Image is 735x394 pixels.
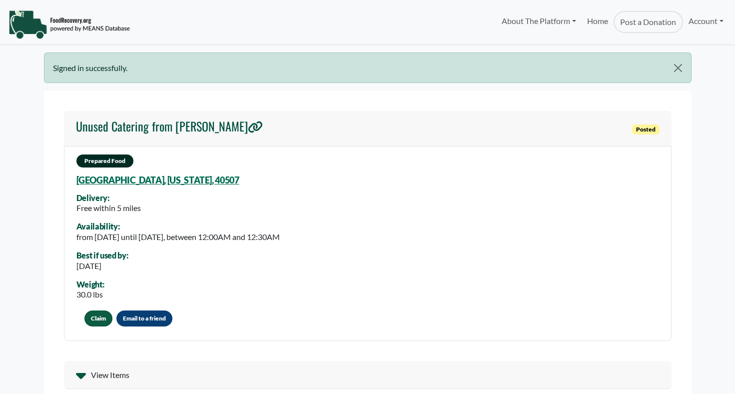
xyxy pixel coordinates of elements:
[76,174,239,185] a: [GEOGRAPHIC_DATA], [US_STATE], 40507
[683,11,729,31] a: Account
[496,11,581,31] a: About The Platform
[76,288,104,300] div: 30.0 lbs
[76,260,128,272] div: [DATE]
[614,11,683,33] a: Post a Donation
[76,154,133,167] span: Prepared Food
[76,202,141,214] div: Free within 5 miles
[8,9,130,39] img: NavigationLogo_FoodRecovery-91c16205cd0af1ed486a0f1a7774a6544ea792ac00100771e7dd3ec7c0e58e41.png
[76,280,104,289] div: Weight:
[76,222,280,231] div: Availability:
[76,119,263,133] h4: Unused Catering from [PERSON_NAME]
[665,53,691,83] button: Close
[76,193,141,202] div: Delivery:
[76,119,263,138] a: Unused Catering from [PERSON_NAME]
[91,369,129,381] span: View Items
[582,11,614,33] a: Home
[76,231,280,243] div: from [DATE] until [DATE], between 12:00AM and 12:30AM
[632,124,660,134] span: Posted
[116,310,172,326] button: Email to a friend
[84,310,112,326] button: Claim
[44,52,692,83] div: Signed in successfully.
[76,251,128,260] div: Best if used by:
